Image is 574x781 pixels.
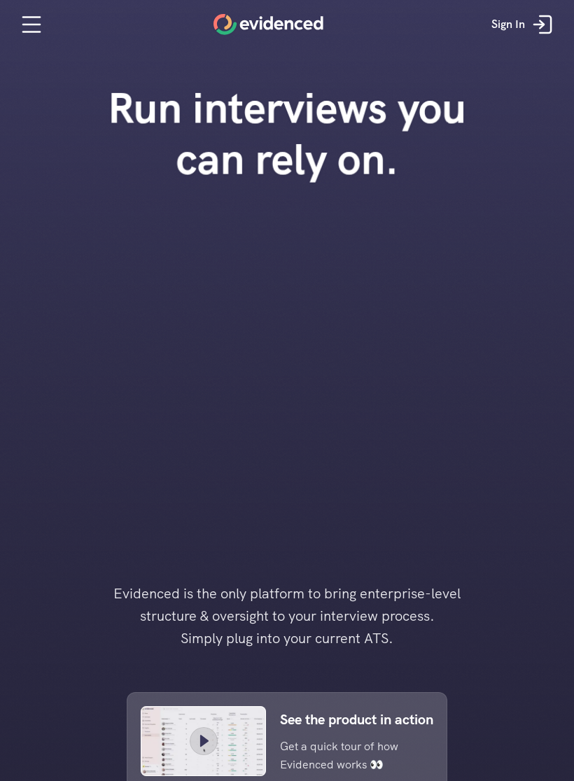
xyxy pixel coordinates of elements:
[280,708,433,731] p: See the product in action
[85,83,490,185] h1: Run interviews you can rely on.
[213,14,323,35] a: Home
[280,738,412,773] p: Get a quick tour of how Evidenced works 👀
[91,582,483,649] h4: Evidenced is the only platform to bring enterprise-level structure & oversight to your interview ...
[491,15,525,34] p: Sign In
[481,3,567,45] a: Sign In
